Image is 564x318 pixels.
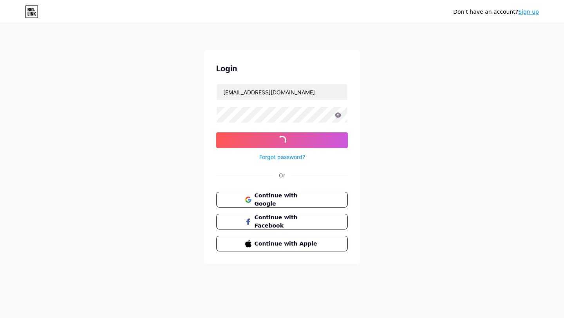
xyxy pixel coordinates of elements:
[453,8,539,16] div: Don't have an account?
[279,171,285,179] div: Or
[255,192,319,208] span: Continue with Google
[216,192,348,208] button: Continue with Google
[518,9,539,15] a: Sign up
[255,240,319,248] span: Continue with Apple
[216,63,348,74] div: Login
[259,153,305,161] a: Forgot password?
[216,214,348,229] button: Continue with Facebook
[216,236,348,251] button: Continue with Apple
[255,213,319,230] span: Continue with Facebook
[217,84,347,100] input: Username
